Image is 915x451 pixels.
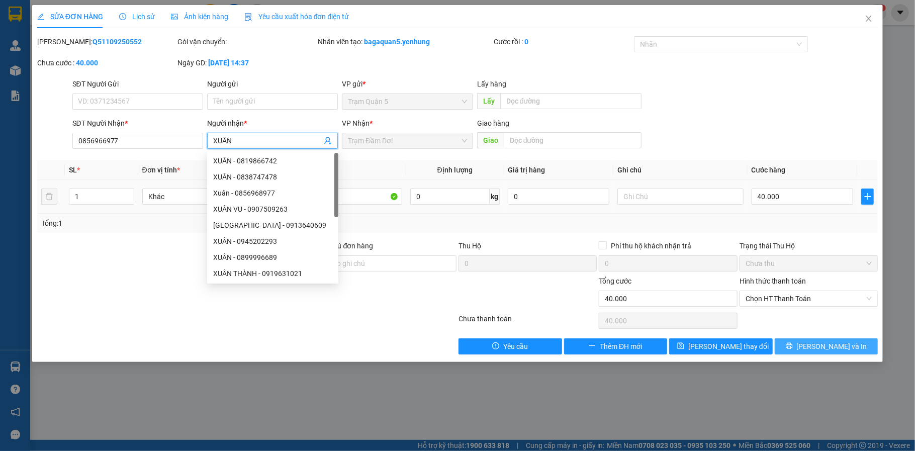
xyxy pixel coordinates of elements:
div: Tổng: 1 [41,218,353,229]
span: Định lượng [437,166,473,174]
span: Yêu cầu xuất hóa đơn điện tử [244,13,349,21]
span: save [677,342,684,350]
span: Giao [477,132,504,148]
span: exclamation-circle [492,342,499,350]
b: Q51109250552 [93,38,142,46]
span: clock-circle [119,13,126,20]
span: Gửi: [9,10,24,20]
span: Thêm ĐH mới [600,341,642,352]
span: Ảnh kiện hàng [171,13,228,21]
span: Giao hàng [477,119,509,127]
div: XUÂN - 0945202293 [213,236,332,247]
img: icon [244,13,252,21]
div: Chưa thanh toán [457,313,598,331]
div: Xuân Thủy - 0913640609 [207,217,338,233]
div: 40.000 [64,65,153,79]
b: bagaquan5.yenhung [364,38,430,46]
span: Đơn vị tính [142,166,180,174]
div: Trạm Đầm Dơi [65,9,152,33]
span: VP Nhận [342,119,370,127]
span: Giá trị hàng [508,166,545,174]
div: Cước rồi : [494,36,632,47]
span: Cước hàng [752,166,786,174]
span: Trạm Quận 5 [348,94,467,109]
input: Ghi chú đơn hàng [318,255,456,272]
div: [GEOGRAPHIC_DATA] - 0913640609 [213,220,332,231]
div: Trạng thái Thu Hộ [740,240,878,251]
th: Ghi chú [613,160,748,180]
span: CC : [64,67,78,78]
span: [PERSON_NAME] và In [797,341,867,352]
span: [PERSON_NAME] thay đổi [688,341,769,352]
span: Chưa thu [746,256,872,271]
div: XUÂN - 0945202293 [207,233,338,249]
div: XUÂN - 0899996689 [207,249,338,265]
span: plus [589,342,596,350]
div: Người nhận [207,118,338,129]
span: Lịch sử [119,13,155,21]
div: XUÂN - 0819866742 [213,155,332,166]
span: Chọn HT Thanh Toán [746,291,872,306]
label: Hình thức thanh toán [740,277,806,285]
button: plusThêm ĐH mới [564,338,668,354]
span: edit [37,13,44,20]
div: MY [65,33,152,45]
span: Tổng cước [599,277,631,285]
div: XUÂN THÀNH - 0919631021 [213,268,332,279]
span: Lấy [477,93,500,109]
button: Close [855,5,883,33]
button: exclamation-circleYêu cầu [459,338,562,354]
button: plus [861,189,874,205]
div: XUÂN - 0819866742 [207,153,338,169]
b: 0 [524,38,528,46]
div: [PERSON_NAME]: [37,36,175,47]
div: Gói vận chuyển: [177,36,316,47]
span: Khác [148,189,262,204]
div: XUÂN - 0838747478 [213,171,332,183]
input: Ghi Chú [617,189,744,205]
div: XUÂN VU - 0907509263 [207,201,338,217]
div: VP gửi [342,78,473,89]
span: Trạm Đầm Dơi [348,133,467,148]
div: Chưa cước : [37,57,175,68]
span: SỬA ĐƠN HÀNG [37,13,103,21]
span: user-add [324,137,332,145]
div: Trạm Quận 5 [9,9,58,33]
div: 0913727123 [65,45,152,59]
div: XUÂN THÀNH - 0919631021 [207,265,338,282]
div: XUÂN VU - 0907509263 [213,204,332,215]
div: SĐT Người Gửi [72,78,203,89]
span: printer [786,342,793,350]
div: Xuân - 0856968977 [207,185,338,201]
span: Phí thu hộ khách nhận trả [607,240,695,251]
div: Nhân viên tạo: [318,36,492,47]
span: kg [490,189,500,205]
button: printer[PERSON_NAME] và In [775,338,878,354]
span: Yêu cầu [503,341,528,352]
div: SĐT Người Nhận [72,118,203,129]
button: delete [41,189,57,205]
span: Nhận: [65,10,89,20]
span: Lấy hàng [477,80,506,88]
b: [DATE] 14:37 [208,59,249,67]
span: close [865,15,873,23]
div: XUÂN - 0899996689 [213,252,332,263]
span: Thu Hộ [459,242,481,250]
input: Dọc đường [504,132,642,148]
span: plus [862,193,874,201]
label: Ghi chú đơn hàng [318,242,374,250]
div: XUÂN - 0838747478 [207,169,338,185]
input: Dọc đường [500,93,642,109]
div: Xuân - 0856968977 [213,188,332,199]
div: Ngày GD: [177,57,316,68]
span: SL [69,166,77,174]
span: picture [171,13,178,20]
b: 40.000 [76,59,98,67]
button: save[PERSON_NAME] thay đổi [669,338,773,354]
input: VD: Bàn, Ghế [276,189,402,205]
div: Người gửi [207,78,338,89]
